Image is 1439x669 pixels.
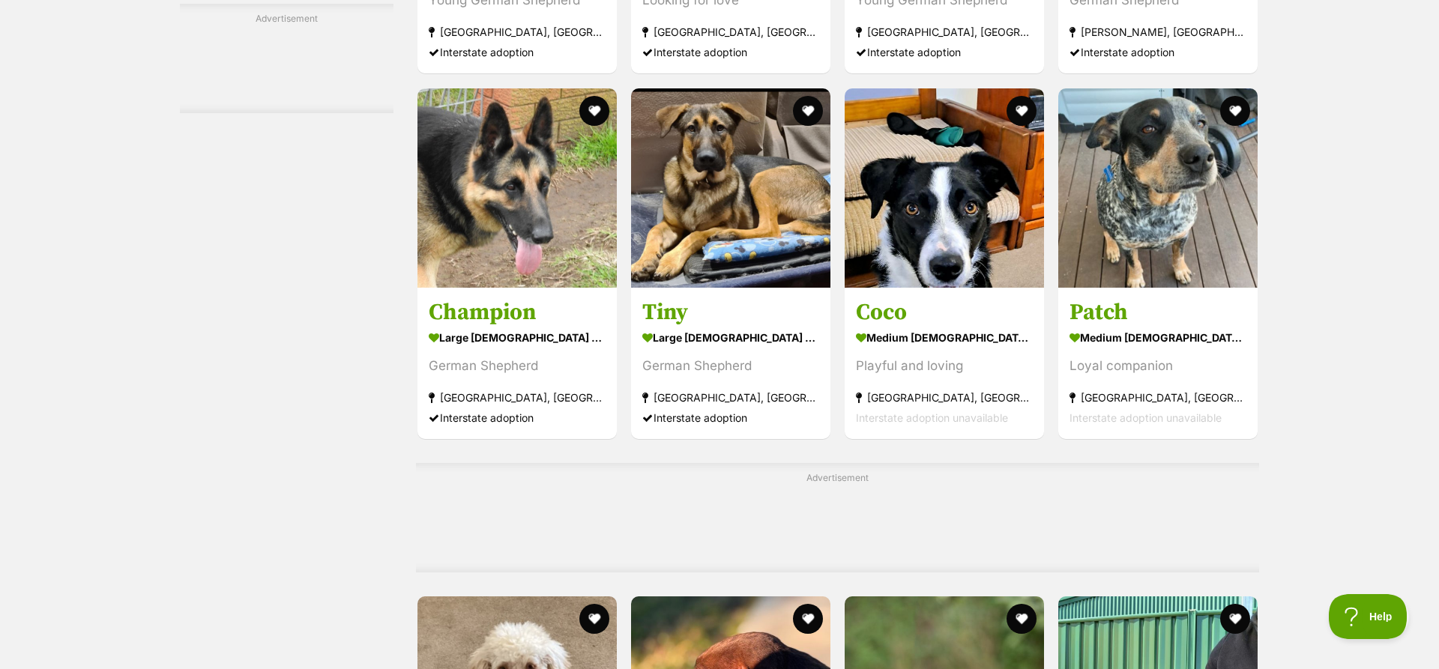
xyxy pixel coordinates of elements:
[1058,287,1258,439] a: Patch medium [DEMOGRAPHIC_DATA] Dog Loyal companion [GEOGRAPHIC_DATA], [GEOGRAPHIC_DATA] Intersta...
[579,96,609,126] button: favourite
[1070,327,1246,348] strong: medium [DEMOGRAPHIC_DATA] Dog
[856,327,1033,348] strong: medium [DEMOGRAPHIC_DATA] Dog
[429,22,606,43] strong: [GEOGRAPHIC_DATA], [GEOGRAPHIC_DATA]
[856,22,1033,43] strong: [GEOGRAPHIC_DATA], [GEOGRAPHIC_DATA]
[642,298,819,327] h3: Tiny
[1070,22,1246,43] strong: [PERSON_NAME], [GEOGRAPHIC_DATA]
[429,298,606,327] h3: Champion
[845,88,1044,288] img: Coco - Bearded Collie x Australian Kelpie Dog
[417,88,617,288] img: Champion - German Shepherd Dog
[631,287,830,439] a: Tiny large [DEMOGRAPHIC_DATA] Dog German Shepherd [GEOGRAPHIC_DATA], [GEOGRAPHIC_DATA] Interstate...
[429,387,606,408] strong: [GEOGRAPHIC_DATA], [GEOGRAPHIC_DATA]
[793,96,823,126] button: favourite
[429,356,606,376] div: German Shepherd
[642,408,819,428] div: Interstate adoption
[642,22,819,43] strong: [GEOGRAPHIC_DATA], [GEOGRAPHIC_DATA]
[856,356,1033,376] div: Playful and loving
[856,43,1033,63] div: Interstate adoption
[1329,594,1409,639] iframe: Help Scout Beacon - Open
[856,411,1008,424] span: Interstate adoption unavailable
[579,604,609,634] button: favourite
[642,387,819,408] strong: [GEOGRAPHIC_DATA], [GEOGRAPHIC_DATA]
[1070,298,1246,327] h3: Patch
[1070,411,1222,424] span: Interstate adoption unavailable
[642,356,819,376] div: German Shepherd
[429,327,606,348] strong: large [DEMOGRAPHIC_DATA] Dog
[1070,387,1246,408] strong: [GEOGRAPHIC_DATA], [GEOGRAPHIC_DATA]
[429,43,606,63] div: Interstate adoption
[180,4,393,113] div: Advertisement
[1007,604,1037,634] button: favourite
[1220,604,1250,634] button: favourite
[631,88,830,288] img: Tiny - German Shepherd Dog
[1007,96,1037,126] button: favourite
[856,298,1033,327] h3: Coco
[429,408,606,428] div: Interstate adoption
[845,287,1044,439] a: Coco medium [DEMOGRAPHIC_DATA] Dog Playful and loving [GEOGRAPHIC_DATA], [GEOGRAPHIC_DATA] Inters...
[642,327,819,348] strong: large [DEMOGRAPHIC_DATA] Dog
[642,43,819,63] div: Interstate adoption
[1070,356,1246,376] div: Loyal companion
[1070,43,1246,63] div: Interstate adoption
[417,287,617,439] a: Champion large [DEMOGRAPHIC_DATA] Dog German Shepherd [GEOGRAPHIC_DATA], [GEOGRAPHIC_DATA] Inters...
[416,463,1259,572] div: Advertisement
[793,604,823,634] button: favourite
[1058,88,1258,288] img: Patch - Australian Cattle Dog
[856,387,1033,408] strong: [GEOGRAPHIC_DATA], [GEOGRAPHIC_DATA]
[1220,96,1250,126] button: favourite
